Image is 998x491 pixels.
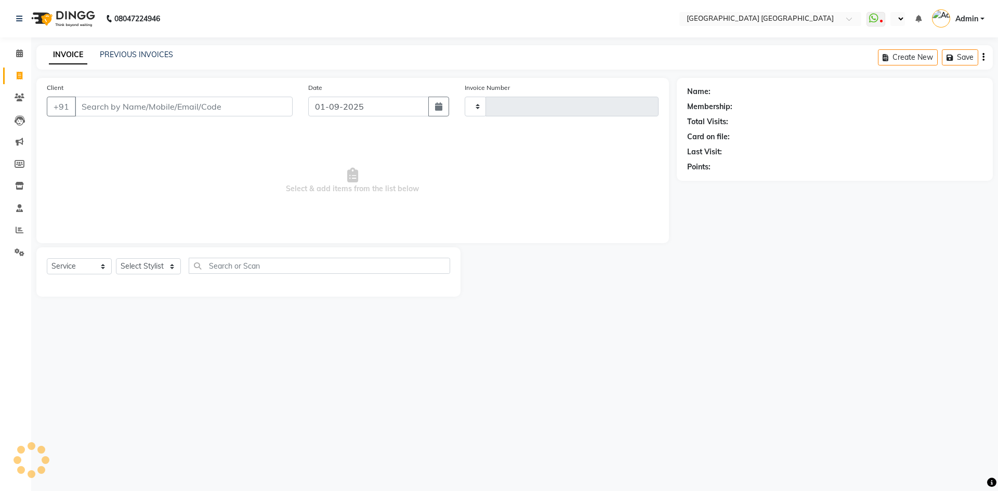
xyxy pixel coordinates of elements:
label: Date [308,83,322,92]
span: Admin [955,14,978,24]
label: Client [47,83,63,92]
input: Search by Name/Mobile/Email/Code [75,97,293,116]
a: PREVIOUS INVOICES [100,50,173,59]
button: Save [942,49,978,65]
b: 08047224946 [114,4,160,33]
div: Card on file: [687,131,730,142]
div: Total Visits: [687,116,728,127]
a: INVOICE [49,46,87,64]
button: Create New [878,49,938,65]
label: Invoice Number [465,83,510,92]
div: Last Visit: [687,147,722,157]
button: +91 [47,97,76,116]
img: logo [27,4,98,33]
div: Membership: [687,101,732,112]
div: Name: [687,86,711,97]
div: Points: [687,162,711,172]
span: Select & add items from the list below [47,129,659,233]
img: Admin [932,9,950,28]
input: Search or Scan [189,258,450,274]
